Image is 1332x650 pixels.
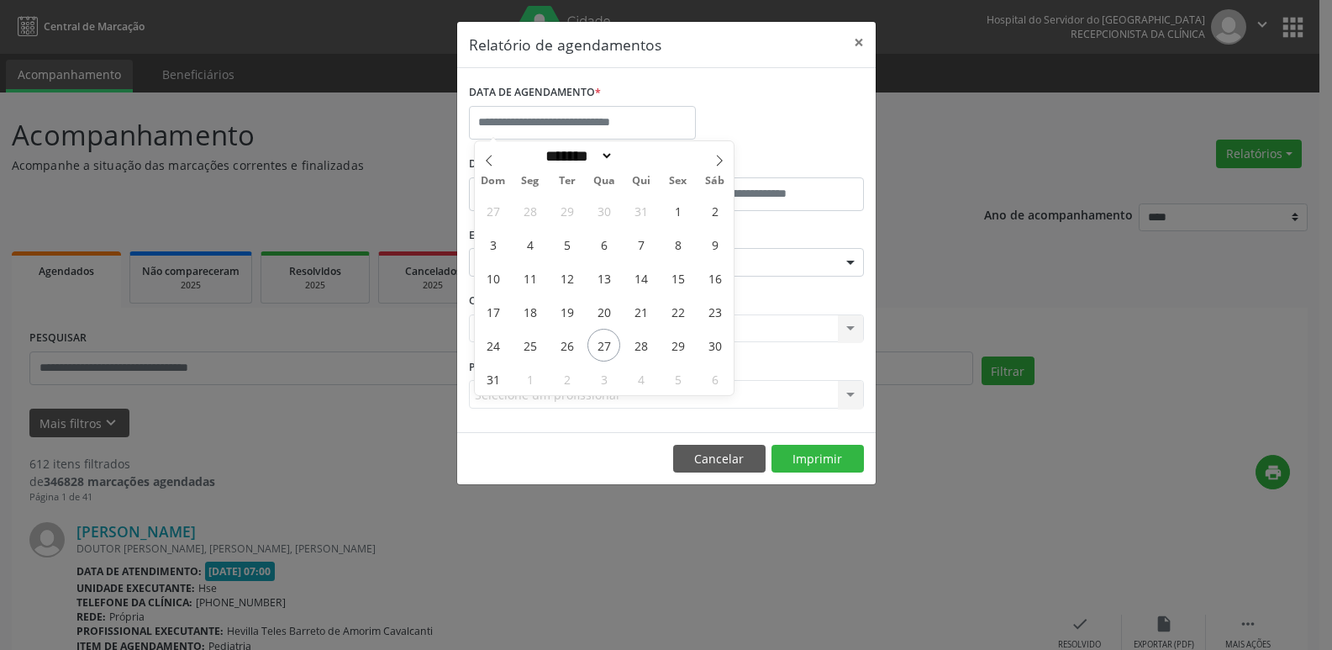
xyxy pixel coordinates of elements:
[476,362,509,395] span: Agosto 31, 2025
[698,295,731,328] span: Agosto 23, 2025
[469,151,662,177] label: De
[550,362,583,395] span: Setembro 2, 2025
[469,223,547,249] label: ESPECIALIDADE
[587,329,620,362] span: Agosto 27, 2025
[623,176,660,187] span: Qui
[661,262,694,294] span: Agosto 15, 2025
[550,262,583,294] span: Agosto 12, 2025
[513,295,546,328] span: Agosto 18, 2025
[771,445,864,473] button: Imprimir
[698,194,731,227] span: Agosto 2, 2025
[476,262,509,294] span: Agosto 10, 2025
[513,228,546,261] span: Agosto 4, 2025
[698,228,731,261] span: Agosto 9, 2025
[624,262,657,294] span: Agosto 14, 2025
[476,228,509,261] span: Agosto 3, 2025
[540,147,613,165] select: Month
[624,362,657,395] span: Setembro 4, 2025
[549,176,586,187] span: Ter
[469,80,601,106] label: DATA DE AGENDAMENTO
[698,362,731,395] span: Setembro 6, 2025
[842,22,876,63] button: Close
[671,151,864,177] label: ATÉ
[661,295,694,328] span: Agosto 22, 2025
[661,194,694,227] span: Agosto 1, 2025
[476,194,509,227] span: Julho 27, 2025
[469,288,516,314] label: CLÍNICA
[698,329,731,362] span: Agosto 30, 2025
[613,147,669,165] input: Year
[587,228,620,261] span: Agosto 6, 2025
[513,194,546,227] span: Julho 28, 2025
[550,194,583,227] span: Julho 29, 2025
[587,194,620,227] span: Julho 30, 2025
[624,228,657,261] span: Agosto 7, 2025
[550,329,583,362] span: Agosto 26, 2025
[661,228,694,261] span: Agosto 8, 2025
[469,34,661,55] h5: Relatório de agendamentos
[469,354,545,380] label: PROFISSIONAL
[624,329,657,362] span: Agosto 28, 2025
[587,295,620,328] span: Agosto 20, 2025
[513,329,546,362] span: Agosto 25, 2025
[475,176,512,187] span: Dom
[624,295,657,328] span: Agosto 21, 2025
[698,262,731,294] span: Agosto 16, 2025
[587,362,620,395] span: Setembro 3, 2025
[513,362,546,395] span: Setembro 1, 2025
[673,445,766,473] button: Cancelar
[476,329,509,362] span: Agosto 24, 2025
[661,362,694,395] span: Setembro 5, 2025
[697,176,734,187] span: Sáb
[624,194,657,227] span: Julho 31, 2025
[476,295,509,328] span: Agosto 17, 2025
[550,295,583,328] span: Agosto 19, 2025
[587,262,620,294] span: Agosto 13, 2025
[550,228,583,261] span: Agosto 5, 2025
[512,176,549,187] span: Seg
[586,176,623,187] span: Qua
[513,262,546,294] span: Agosto 11, 2025
[660,176,697,187] span: Sex
[661,329,694,362] span: Agosto 29, 2025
